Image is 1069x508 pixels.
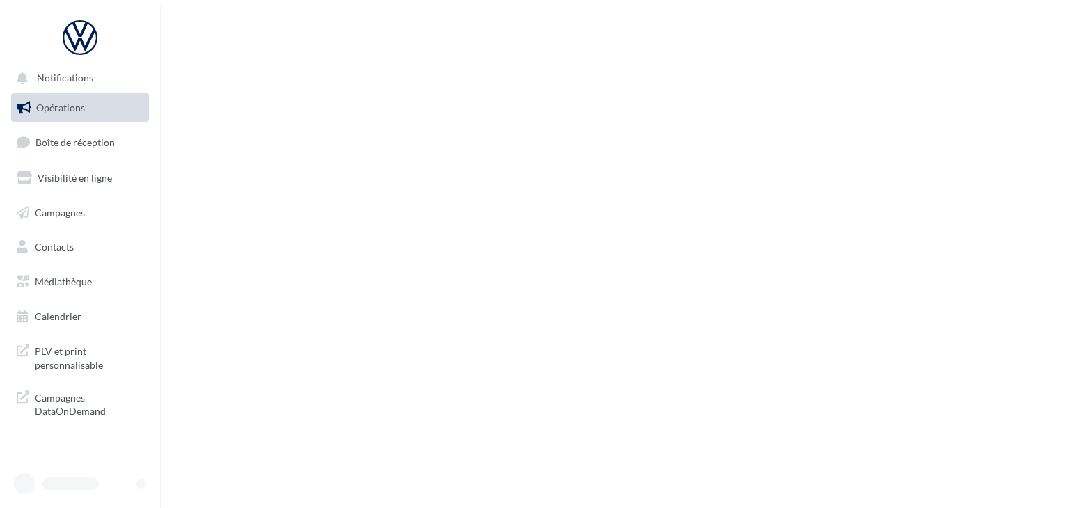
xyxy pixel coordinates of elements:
a: Contacts [8,232,152,262]
span: Opérations [36,102,85,113]
span: Campagnes [35,206,85,218]
span: Notifications [37,72,93,84]
span: Boîte de réception [35,136,115,148]
span: PLV et print personnalisable [35,342,143,372]
a: Calendrier [8,302,152,331]
a: PLV et print personnalisable [8,336,152,377]
a: Opérations [8,93,152,122]
a: Campagnes DataOnDemand [8,383,152,424]
a: Campagnes [8,198,152,228]
span: Médiathèque [35,276,92,287]
span: Visibilité en ligne [38,172,112,184]
a: Visibilité en ligne [8,164,152,193]
a: Médiathèque [8,267,152,296]
span: Calendrier [35,310,81,322]
span: Campagnes DataOnDemand [35,388,143,418]
a: Boîte de réception [8,127,152,157]
span: Contacts [35,241,74,253]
